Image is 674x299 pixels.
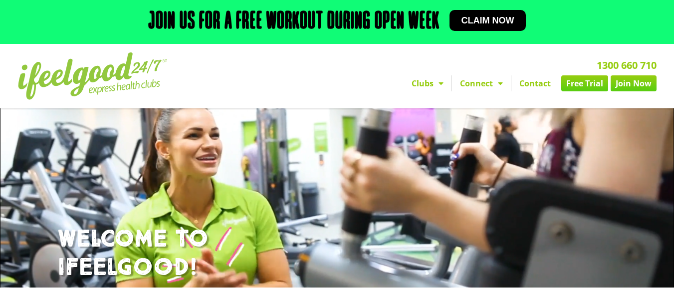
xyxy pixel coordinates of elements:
a: Clubs [404,75,451,91]
a: Join Now [611,75,657,91]
a: Contact [511,75,559,91]
h2: Join us for a free workout during open week [148,10,440,34]
a: Connect [452,75,511,91]
a: Claim now [449,10,526,31]
a: Free Trial [561,75,608,91]
nav: Menu [245,75,657,91]
span: Claim now [461,16,514,25]
a: 1300 660 710 [597,58,657,72]
h1: WELCOME TO IFEELGOOD! [58,225,617,283]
